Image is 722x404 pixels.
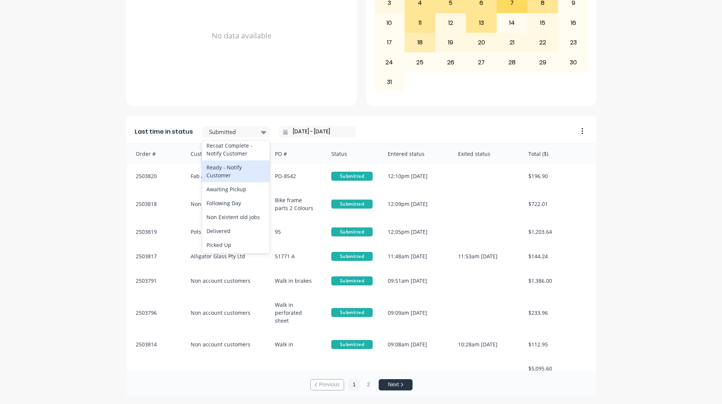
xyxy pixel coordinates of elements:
div: 13 [466,14,496,32]
span: Last time in status [135,127,193,136]
span: Submitted [331,340,373,349]
div: Non account customers [183,269,268,293]
div: 10 [375,14,405,32]
div: $1,386.00 [521,269,596,293]
div: 11:53am [DATE] [450,244,521,268]
div: 2503796 [127,293,183,332]
span: Submitted [331,172,373,181]
div: 20 [466,33,496,52]
div: $233.96 [521,293,596,332]
div: 26 [436,53,466,72]
div: 11 [405,14,435,32]
div: 12:10pm [DATE] [380,164,450,188]
span: Submitted [331,252,373,261]
div: Non Existent old jobs [202,210,270,224]
div: 95 [267,220,324,244]
div: Delivered [202,224,270,238]
div: $1,203.64 [521,220,596,244]
div: 22 [528,33,558,52]
div: $144.24 [521,244,596,268]
div: Fab Architectural Products [183,164,268,188]
div: $112.95 [521,332,596,357]
div: 12:05pm [DATE] [380,220,450,244]
div: 18 [405,33,435,52]
button: 1 [349,379,360,390]
input: Filter by date [288,126,352,137]
div: 2503817 [127,244,183,268]
div: 19 [436,33,466,52]
div: Alligator Glass Pty Ltd [183,244,268,268]
div: 2503818 [127,189,183,220]
div: Non account customers [183,189,268,220]
div: PO-8542 [267,164,324,188]
div: Customer [183,144,268,164]
div: Pots R Us [183,220,268,244]
div: 16 [558,14,589,32]
div: Recoat Complete - Notify Customer [202,139,270,160]
div: 31 [375,73,405,91]
span: Submitted [331,227,373,236]
div: Total ($) [521,144,596,164]
div: Exited status [450,144,521,164]
div: 14 [497,14,527,32]
div: Walk in perforated sheet [267,293,324,332]
div: 2503820 [127,164,183,188]
div: $5,095.60 [521,357,596,380]
div: Following Day [202,196,270,210]
div: $196.90 [521,164,596,188]
button: Previous [310,379,344,390]
span: Submitted [331,200,373,209]
div: Bike frame parts 2 Colours [267,189,324,220]
div: 29 [528,53,558,72]
div: Order # [127,144,183,164]
div: Walk in brakes [267,269,324,293]
div: 17 [375,33,405,52]
div: 28 [497,53,527,72]
div: 2503791 [127,269,183,293]
div: 24 [375,53,405,72]
div: 21 [497,33,527,52]
div: Non account customers [183,332,268,357]
div: 2503814 [127,332,183,357]
span: Submitted [331,276,373,285]
button: 2 [363,379,374,390]
div: PO # [267,144,324,164]
div: 27 [466,53,496,72]
div: 10:28am [DATE] [450,332,521,357]
div: 15 [528,14,558,32]
div: 25 [405,53,435,72]
div: 2503819 [127,220,183,244]
div: 09:08am [DATE] [380,332,450,357]
div: Status [324,144,380,164]
div: 51771 A [267,244,324,268]
div: 23 [558,33,589,52]
div: $722.01 [521,189,596,220]
div: 09:51am [DATE] [380,269,450,293]
span: Submitted [331,308,373,317]
div: 12:09pm [DATE] [380,189,450,220]
div: Awaiting Pickup [202,182,270,196]
div: Picked Up [202,238,270,252]
div: 09:09am [DATE] [380,293,450,332]
div: Non account customers [183,293,268,332]
div: 30 [558,53,589,72]
div: 11:48am [DATE] [380,244,450,268]
div: Ready - Notify Customer [202,160,270,182]
button: Next [379,379,413,390]
div: 12 [436,14,466,32]
div: Walk in [267,332,324,357]
div: Entered status [380,144,450,164]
